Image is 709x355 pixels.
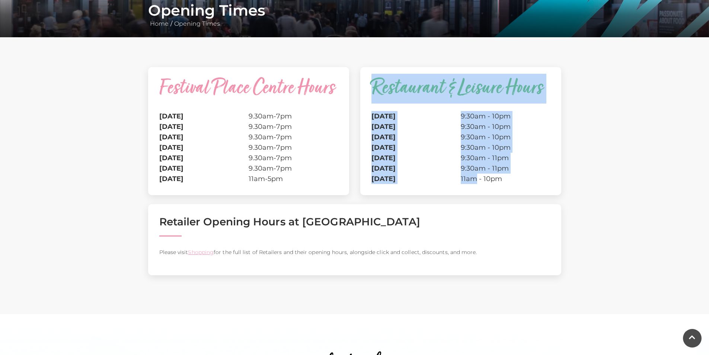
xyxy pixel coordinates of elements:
[249,163,338,174] td: 9.30am-7pm
[249,111,338,121] td: 9.30am-7pm
[371,111,461,121] th: [DATE]
[159,78,338,111] caption: Festival Place Centre Hours
[371,78,550,111] caption: Restaurant & Leisure Hours
[249,174,338,184] td: 11am-5pm
[188,249,214,256] a: Shopping
[371,121,461,132] th: [DATE]
[159,163,249,174] th: [DATE]
[159,215,550,228] h2: Retailer Opening Hours at [GEOGRAPHIC_DATA]
[249,153,338,163] td: 9.30am-7pm
[159,174,249,184] th: [DATE]
[461,132,550,142] td: 9:30am - 10pm
[143,1,567,28] div: /
[461,163,550,174] td: 9:30am - 11pm
[371,142,461,153] th: [DATE]
[461,121,550,132] td: 9:30am - 10pm
[159,248,550,257] p: Please visit for the full list of Retailers and their opening hours, alongside click and collect,...
[461,111,550,121] td: 9:30am - 10pm
[159,111,249,121] th: [DATE]
[159,121,249,132] th: [DATE]
[159,153,249,163] th: [DATE]
[148,1,561,19] h1: Opening Times
[371,153,461,163] th: [DATE]
[371,163,461,174] th: [DATE]
[461,153,550,163] td: 9:30am - 11pm
[249,121,338,132] td: 9.30am-7pm
[371,174,461,184] th: [DATE]
[148,20,170,27] a: Home
[249,132,338,142] td: 9.30am-7pm
[461,142,550,153] td: 9:30am - 10pm
[461,174,550,184] td: 11am - 10pm
[159,132,249,142] th: [DATE]
[249,142,338,153] td: 9.30am-7pm
[159,142,249,153] th: [DATE]
[371,132,461,142] th: [DATE]
[172,20,222,27] a: Opening Times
